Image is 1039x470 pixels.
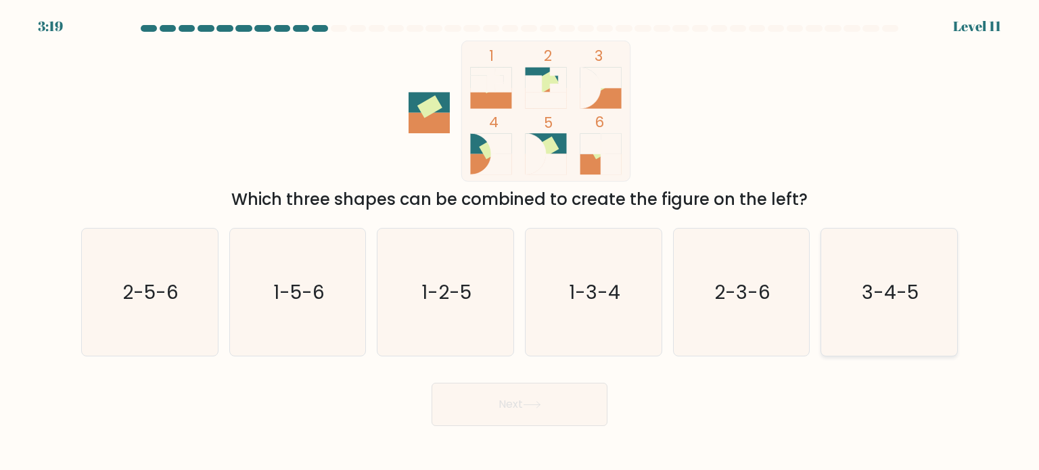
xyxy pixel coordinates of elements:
[422,278,472,305] text: 1-2-5
[432,383,607,426] button: Next
[569,278,620,305] text: 1-3-4
[273,278,325,305] text: 1-5-6
[862,278,919,305] text: 3-4-5
[544,113,553,133] tspan: 5
[953,16,1001,37] div: Level 11
[595,46,603,66] tspan: 3
[714,278,770,305] text: 2-3-6
[489,46,494,66] tspan: 1
[123,278,179,305] text: 2-5-6
[38,16,63,37] div: 3:19
[595,112,604,132] tspan: 6
[489,112,499,132] tspan: 4
[544,46,552,66] tspan: 2
[89,187,950,212] div: Which three shapes can be combined to create the figure on the left?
